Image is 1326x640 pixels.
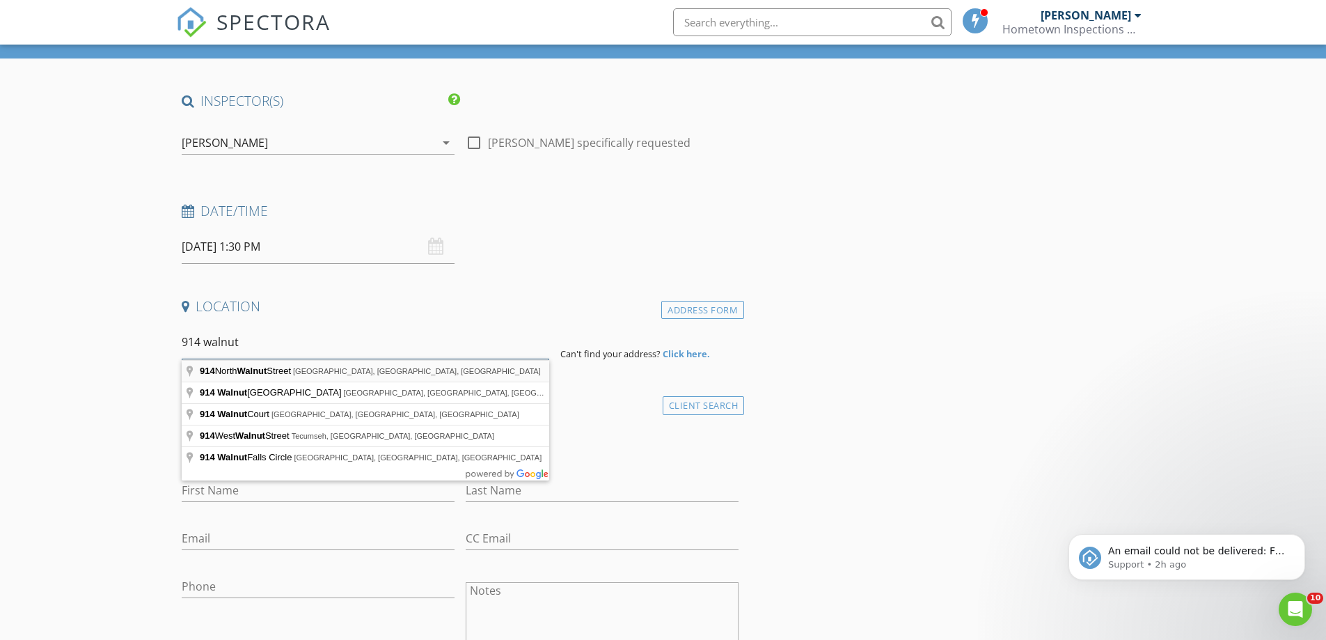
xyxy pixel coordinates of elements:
[1041,8,1131,22] div: [PERSON_NAME]
[663,396,745,415] div: Client Search
[663,348,710,360] strong: Click here.
[488,136,690,150] label: [PERSON_NAME] specifically requested
[200,366,293,376] span: North Street
[1048,505,1326,602] iframe: Intercom notifications message
[292,432,494,440] span: Tecumseh, [GEOGRAPHIC_DATA], [GEOGRAPHIC_DATA]
[217,409,247,419] span: Walnut
[200,409,215,419] span: 914
[200,366,215,376] span: 914
[235,430,265,441] span: Walnut
[182,297,739,315] h4: Location
[200,430,292,441] span: West Street
[200,387,215,398] span: 914
[182,325,549,359] input: Address Search
[1002,22,1142,36] div: Hometown Inspections PLLC
[200,409,271,419] span: Court
[293,367,541,375] span: [GEOGRAPHIC_DATA], [GEOGRAPHIC_DATA], [GEOGRAPHIC_DATA]
[294,453,542,462] span: [GEOGRAPHIC_DATA], [GEOGRAPHIC_DATA], [GEOGRAPHIC_DATA]
[176,19,331,48] a: SPECTORA
[200,387,344,398] span: [GEOGRAPHIC_DATA]
[182,202,739,220] h4: Date/Time
[237,366,267,376] span: Walnut
[344,389,592,397] span: [GEOGRAPHIC_DATA], [GEOGRAPHIC_DATA], [GEOGRAPHIC_DATA]
[673,8,952,36] input: Search everything...
[216,7,331,36] span: SPECTORA
[217,452,247,462] span: Walnut
[217,387,247,398] span: Walnut
[182,136,268,149] div: [PERSON_NAME]
[176,7,207,38] img: The Best Home Inspection Software - Spectora
[560,348,661,360] span: Can't find your address?
[200,452,215,462] span: 914
[182,92,460,110] h4: INSPECTOR(S)
[200,430,215,441] span: 914
[1279,593,1312,626] iframe: Intercom live chat
[438,134,455,151] i: arrow_drop_down
[661,301,744,320] div: Address Form
[271,410,519,419] span: [GEOGRAPHIC_DATA], [GEOGRAPHIC_DATA], [GEOGRAPHIC_DATA]
[182,230,455,264] input: Select date
[1307,593,1323,604] span: 10
[200,452,294,462] span: Falls Circle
